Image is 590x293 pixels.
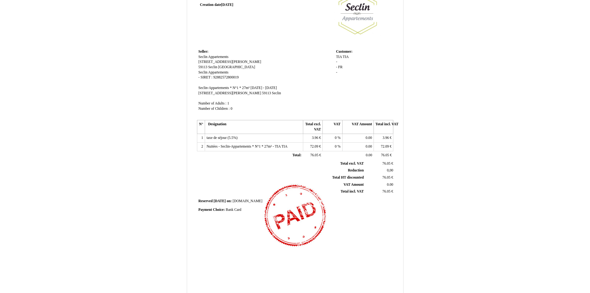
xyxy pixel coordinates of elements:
span: 3.96 [382,136,389,140]
span: 0.00 [366,136,372,140]
span: Reduction [348,168,364,172]
span: SIRET : 92882572800019 [200,75,238,79]
span: 1 [227,101,229,105]
span: TIA [336,55,342,59]
td: € [303,134,322,143]
span: Seclin Appartements [199,55,229,59]
span: Number of Adults : [199,101,227,105]
span: 0.00 [387,183,393,187]
th: VAT Amount [342,120,374,134]
span: on: [227,199,232,203]
td: € [365,174,394,181]
span: 59113 [262,91,271,95]
span: 76.05 [381,153,389,157]
span: - [336,60,337,64]
span: Seclin [208,65,217,69]
td: € [365,160,394,167]
span: Seclin [272,91,281,95]
span: [DOMAIN_NAME] [233,199,262,203]
th: Total excl. VAT [303,120,322,134]
span: 0.00 [366,153,372,157]
span: Reserved [199,199,213,203]
td: € [303,143,322,151]
td: 1 [197,134,205,143]
th: Designation [205,120,303,134]
span: 0.00 [366,144,372,149]
span: 3.96 [312,136,318,140]
td: € [374,134,393,143]
span: Total HT discounted [332,175,364,180]
span: - [336,70,337,74]
span: Number of Children : [199,107,230,111]
span: 0,00 [387,168,393,172]
th: N° [197,120,205,134]
span: TIA [343,55,349,59]
span: [STREET_ADDRESS][PERSON_NAME] [199,91,261,95]
td: € [374,151,393,160]
span: 59113 [199,65,208,69]
span: 76.05 [382,175,391,180]
span: 76.05 [382,162,391,166]
td: % [323,143,342,151]
th: Total incl. VAT [374,120,393,134]
td: € [303,151,322,160]
span: Seller: [199,50,208,54]
span: Total: [292,153,301,157]
span: [GEOGRAPHIC_DATA] [218,65,255,69]
span: 0 [335,144,337,149]
span: [STREET_ADDRESS][PERSON_NAME] [199,60,261,64]
td: € [374,143,393,151]
span: taxe de séjour (5.5%) [207,136,238,140]
span: 72.09 [381,144,389,149]
th: VAT [323,120,342,134]
span: [DATE] - [DATE] [251,86,277,90]
td: € [365,188,394,195]
span: 76.05 [382,189,391,193]
td: 2 [197,143,205,151]
span: Bank Card [226,208,241,212]
strong: Creation date [200,3,234,7]
span: Customer: [336,50,352,54]
span: Seclin-Appartements * N°1 * 27m² [199,86,250,90]
span: 76.05 [310,153,318,157]
span: [DATE] [221,3,233,7]
span: 0 [230,107,232,111]
span: VAT Amount [343,183,364,187]
span: Seclin Appartements [199,70,229,74]
span: Nuitées - Seclin-Appartements * N°1 * 27m² - TIA TIA [207,144,287,149]
td: % [323,134,342,143]
span: 0 [335,136,337,140]
span: - [336,65,337,69]
span: 72.09 [310,144,318,149]
span: - [199,75,200,79]
span: Payment Choice: [199,208,225,212]
span: FR [338,65,343,69]
span: Total incl. VAT [341,189,364,193]
span: [DATE] [214,199,226,203]
span: Total excl. VAT [340,162,364,166]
